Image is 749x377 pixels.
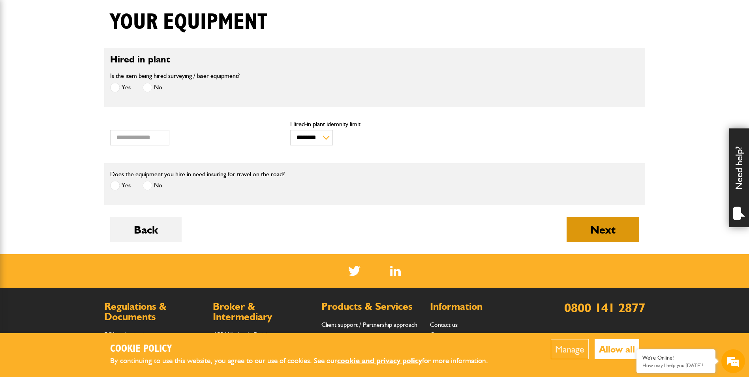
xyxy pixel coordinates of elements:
a: cookie and privacy policy [337,356,422,365]
h1: Your equipment [110,9,267,36]
a: JCB Wholesale Division [213,331,274,338]
a: FCA authorisation [104,331,150,338]
div: Need help? [729,128,749,227]
h2: Broker & Intermediary [213,302,313,322]
button: Next [567,217,639,242]
label: Does the equipment you hire in need insuring for travel on the road? [110,171,285,177]
h2: Cookie Policy [110,343,501,355]
div: We're Online! [642,354,710,361]
h2: Regulations & Documents [104,302,205,322]
label: Is the item being hired surveying / laser equipment? [110,73,240,79]
label: Hired-in plant idemnity limit [290,121,459,127]
a: Client support / Partnership approach [321,321,417,328]
button: Allow all [595,339,639,359]
a: Careers [430,331,451,338]
h2: Hired in plant [110,54,639,65]
a: 0800 141 2877 [564,300,645,315]
a: LinkedIn [390,266,401,276]
img: Twitter [348,266,360,276]
label: No [143,181,162,190]
label: No [143,83,162,92]
h2: Products & Services [321,302,422,312]
button: Manage [551,339,589,359]
button: Back [110,217,182,242]
h2: Information [430,302,531,312]
a: Contact us [430,321,458,328]
p: How may I help you today? [642,362,710,368]
img: Linked In [390,266,401,276]
p: By continuing to use this website, you agree to our use of cookies. See our for more information. [110,355,501,367]
label: Yes [110,83,131,92]
label: Yes [110,181,131,190]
